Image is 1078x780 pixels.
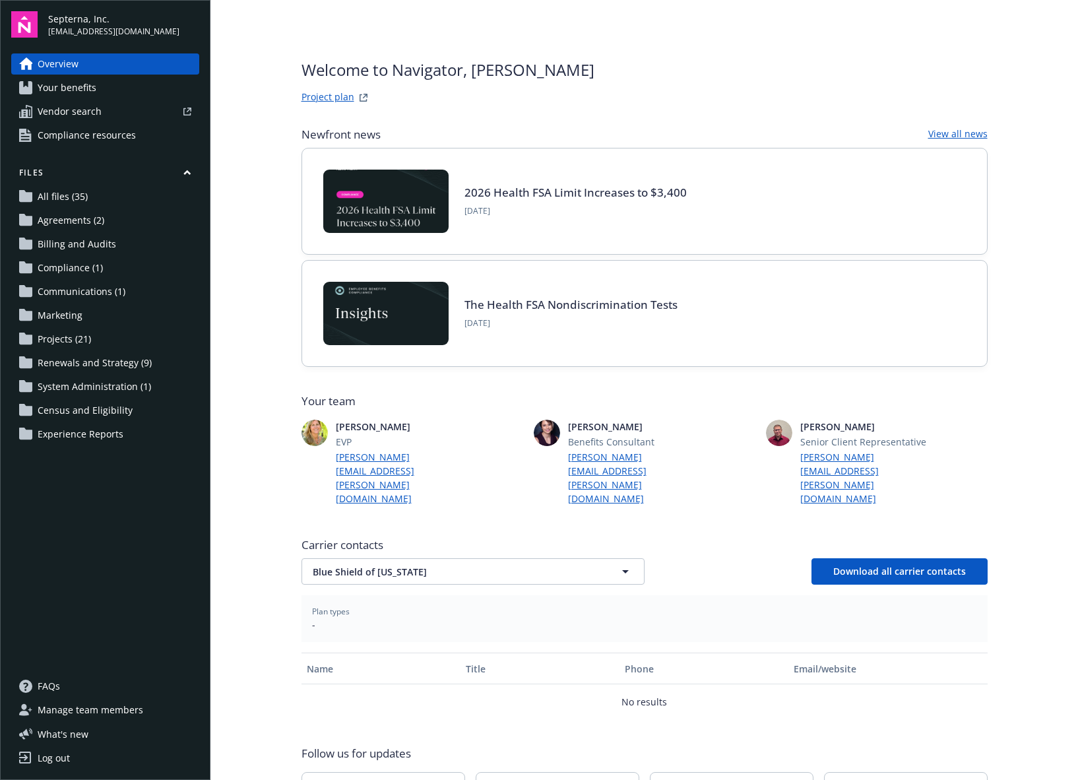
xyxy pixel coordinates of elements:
[11,210,199,231] a: Agreements (2)
[833,565,966,577] span: Download all carrier contacts
[625,662,783,676] div: Phone
[11,329,199,350] a: Projects (21)
[301,558,645,585] button: Blue Shield of [US_STATE]
[38,257,103,278] span: Compliance (1)
[464,297,678,312] a: The Health FSA Nondiscrimination Tests
[38,234,116,255] span: Billing and Audits
[38,125,136,146] span: Compliance resources
[11,77,199,98] a: Your benefits
[38,352,152,374] span: Renewals and Strategy (9)
[313,565,587,579] span: Blue Shield of [US_STATE]
[534,420,560,446] img: photo
[766,420,792,446] img: photo
[11,676,199,697] a: FAQs
[323,282,449,345] img: Card Image - EB Compliance Insights.png
[11,53,199,75] a: Overview
[621,695,667,709] p: No results
[11,11,38,38] img: navigator-logo.svg
[568,450,697,505] a: [PERSON_NAME][EMAIL_ADDRESS][PERSON_NAME][DOMAIN_NAME]
[38,305,82,326] span: Marketing
[301,58,594,82] span: Welcome to Navigator , [PERSON_NAME]
[568,435,697,449] span: Benefits Consultant
[38,376,151,397] span: System Administration (1)
[788,653,987,684] button: Email/website
[38,329,91,350] span: Projects (21)
[336,450,465,505] a: [PERSON_NAME][EMAIL_ADDRESS][PERSON_NAME][DOMAIN_NAME]
[11,376,199,397] a: System Administration (1)
[38,53,79,75] span: Overview
[38,400,133,421] span: Census and Eligibility
[38,77,96,98] span: Your benefits
[301,90,354,106] a: Project plan
[38,699,143,721] span: Manage team members
[38,101,102,122] span: Vendor search
[11,352,199,374] a: Renewals and Strategy (9)
[466,662,614,676] div: Title
[928,127,988,143] a: View all news
[301,746,411,762] span: Follow us for updates
[38,748,70,769] div: Log out
[356,90,371,106] a: projectPlanWebsite
[464,185,687,200] a: 2026 Health FSA Limit Increases to $3,400
[301,420,328,446] img: photo
[11,400,199,421] a: Census and Eligibility
[48,11,199,38] button: Septerna, Inc.[EMAIL_ADDRESS][DOMAIN_NAME]
[38,676,60,697] span: FAQs
[48,26,179,38] span: [EMAIL_ADDRESS][DOMAIN_NAME]
[301,393,988,409] span: Your team
[38,210,104,231] span: Agreements (2)
[301,127,381,143] span: Newfront news
[312,618,977,632] span: -
[794,662,982,676] div: Email/website
[307,662,455,676] div: Name
[301,653,460,684] button: Name
[11,234,199,255] a: Billing and Audits
[464,317,678,329] span: [DATE]
[336,420,465,434] span: [PERSON_NAME]
[38,186,88,207] span: All files (35)
[11,424,199,445] a: Experience Reports
[619,653,788,684] button: Phone
[11,167,199,183] button: Files
[568,420,697,434] span: [PERSON_NAME]
[800,435,930,449] span: Senior Client Representative
[460,653,619,684] button: Title
[11,257,199,278] a: Compliance (1)
[11,727,110,741] button: What's new
[38,424,123,445] span: Experience Reports
[11,125,199,146] a: Compliance resources
[811,558,988,585] button: Download all carrier contacts
[11,281,199,302] a: Communications (1)
[11,186,199,207] a: All files (35)
[323,170,449,233] img: BLOG-Card Image - Compliance - 2026 Health FSA Limit Increases to $3,400.jpg
[11,699,199,721] a: Manage team members
[336,435,465,449] span: EVP
[11,305,199,326] a: Marketing
[38,727,88,741] span: What ' s new
[301,537,988,553] span: Carrier contacts
[464,205,687,217] span: [DATE]
[800,420,930,434] span: [PERSON_NAME]
[312,606,977,618] span: Plan types
[800,450,930,505] a: [PERSON_NAME][EMAIL_ADDRESS][PERSON_NAME][DOMAIN_NAME]
[11,101,199,122] a: Vendor search
[48,12,179,26] span: Septerna, Inc.
[38,281,125,302] span: Communications (1)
